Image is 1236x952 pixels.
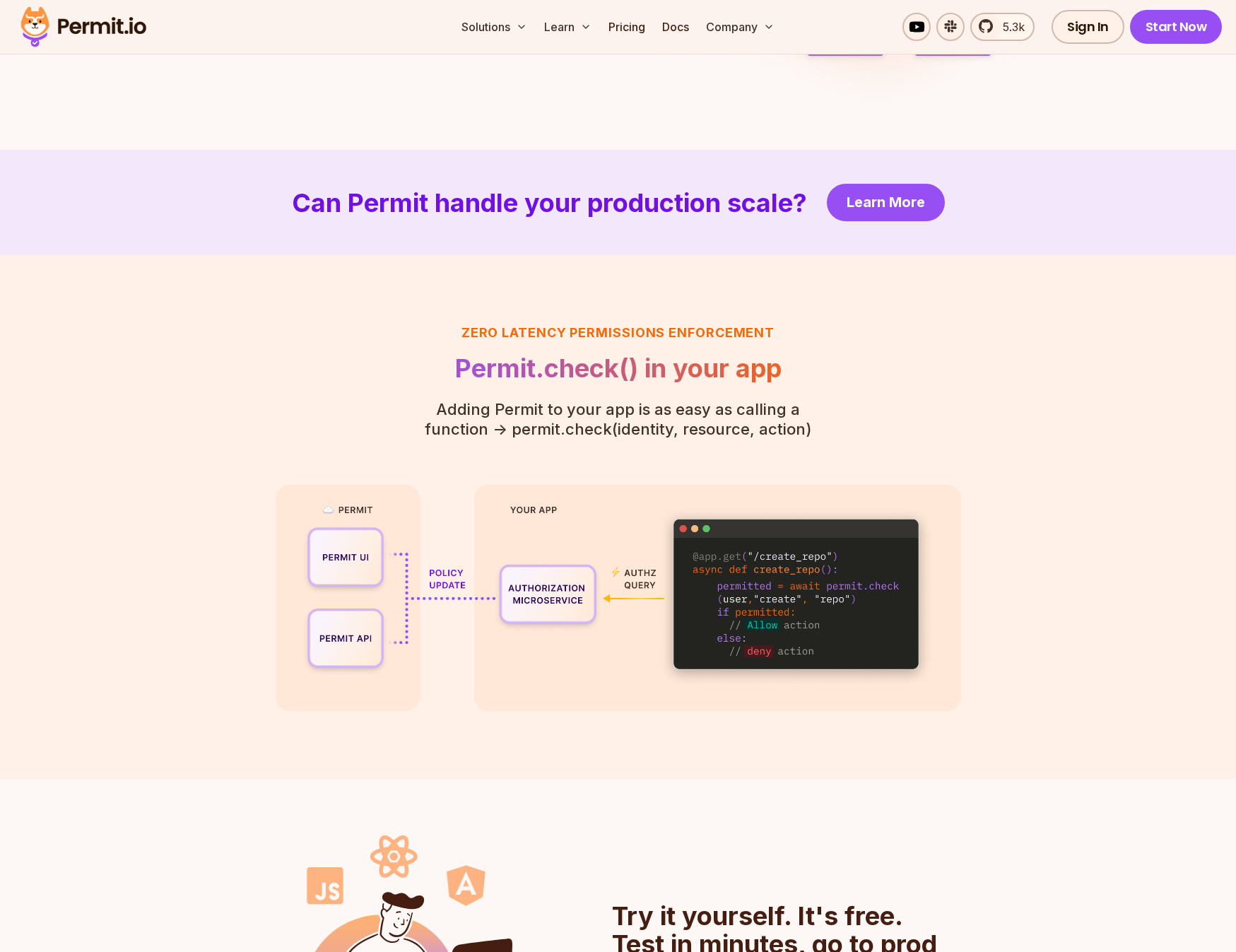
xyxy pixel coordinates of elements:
[403,323,834,343] h3: Zero latency Permissions enforcement
[970,13,1035,41] a: 5.3k
[1130,10,1223,44] a: Start Now
[403,399,834,439] p: Adding Permit to your app is as easy as calling a function - > permit.check(identity, resource, a...
[403,354,834,382] h2: Permit.check() in your app
[538,13,597,41] button: Learn
[700,13,780,41] button: Company
[1052,10,1124,44] a: Sign In
[292,189,807,217] h2: Can Permit handle your production scale?
[456,13,533,41] button: Solutions
[14,3,153,51] img: Permit logo
[603,13,651,41] a: Pricing
[994,18,1025,35] span: 5.3k
[827,184,945,221] a: Learn More
[657,13,695,41] a: Docs
[847,192,925,212] span: Learn More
